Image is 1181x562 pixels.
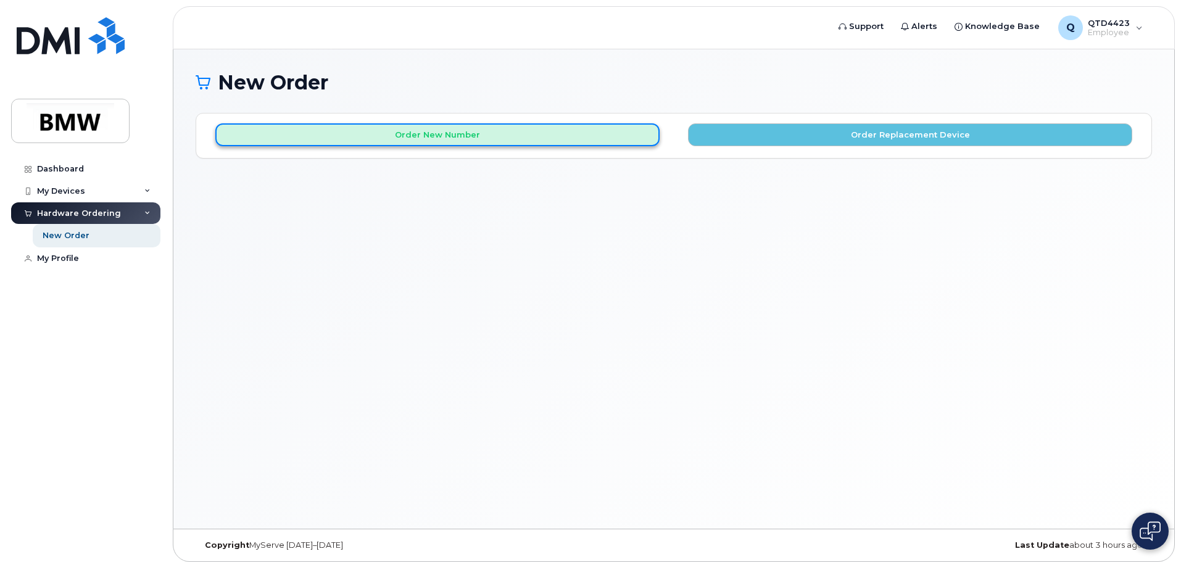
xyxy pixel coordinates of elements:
[688,123,1132,146] button: Order Replacement Device
[196,72,1152,93] h1: New Order
[1015,540,1069,550] strong: Last Update
[833,540,1152,550] div: about 3 hours ago
[196,540,515,550] div: MyServe [DATE]–[DATE]
[215,123,660,146] button: Order New Number
[205,540,249,550] strong: Copyright
[1140,521,1161,541] img: Open chat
